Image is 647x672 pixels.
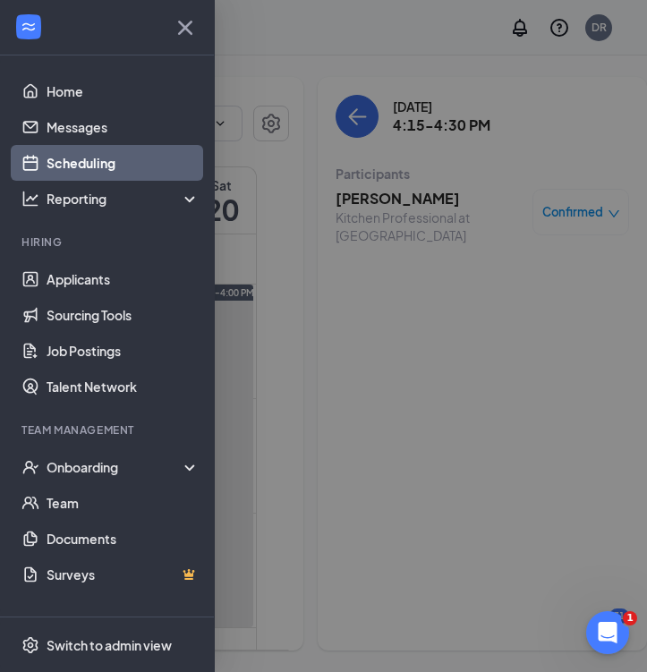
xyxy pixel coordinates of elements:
[47,297,200,333] a: Sourcing Tools
[586,611,629,654] iframe: Intercom live chat
[47,145,200,181] a: Scheduling
[47,261,200,297] a: Applicants
[21,422,196,438] div: Team Management
[21,636,39,654] svg: Settings
[47,109,200,145] a: Messages
[47,369,200,404] a: Talent Network
[171,13,200,42] svg: Cross
[20,18,38,36] svg: WorkstreamLogo
[47,636,172,654] div: Switch to admin view
[47,521,200,557] a: Documents
[21,234,196,250] div: Hiring
[47,557,200,592] a: SurveysCrown
[47,485,200,521] a: Team
[47,458,184,476] div: Onboarding
[21,458,39,476] svg: UserCheck
[21,190,39,208] svg: Analysis
[623,611,637,625] span: 1
[47,73,200,109] a: Home
[47,190,200,208] div: Reporting
[47,333,200,369] a: Job Postings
